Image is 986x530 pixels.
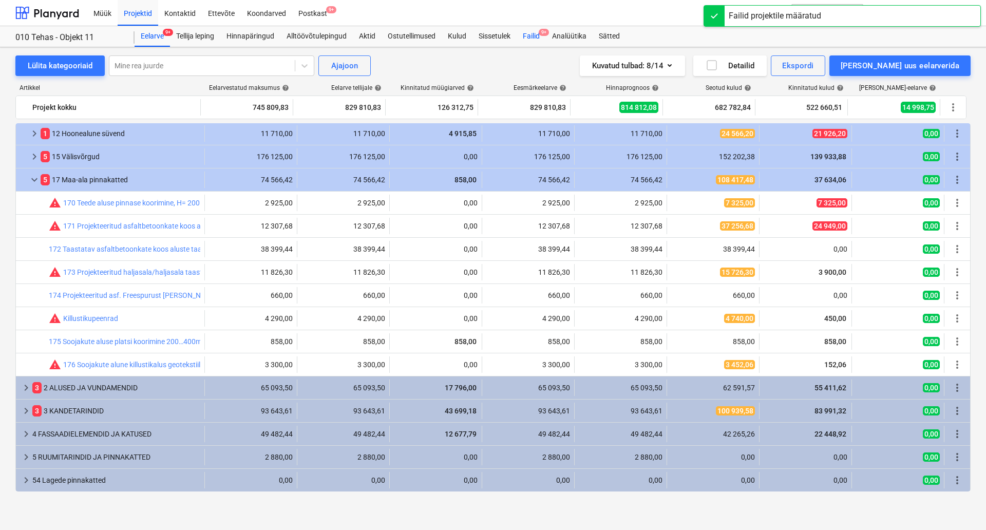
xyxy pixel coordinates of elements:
[301,245,385,253] div: 38 399,44
[771,55,825,76] button: Ekspordi
[205,99,289,116] div: 745 809,83
[923,406,940,415] span: 0,00
[764,453,847,461] div: 0,00
[579,268,662,276] div: 11 826,30
[486,407,570,415] div: 93 643,61
[353,26,382,47] a: Aktid
[539,29,549,36] span: 9+
[951,358,963,371] span: Rohkem tegevusi
[32,403,200,419] div: 3 KANDETARINDID
[927,84,936,91] span: help
[764,291,847,299] div: 0,00
[301,176,385,184] div: 74 566,42
[41,148,200,165] div: 15 Välisvõrgud
[20,428,32,440] span: keyboard_arrow_right
[823,361,847,369] span: 152,06
[63,268,222,276] a: 173 Projekteeritud haljasala/haljasala taastamine
[486,314,570,323] div: 4 290,00
[546,26,593,47] a: Analüütika
[444,407,478,415] span: 43 699,18
[32,99,196,116] div: Projekt kokku
[859,84,936,91] div: [PERSON_NAME]-eelarve
[835,84,844,91] span: help
[951,220,963,232] span: Rohkem tegevusi
[951,266,963,278] span: Rohkem tegevusi
[326,6,336,13] span: 9+
[41,128,50,139] span: 1
[706,84,751,91] div: Seotud kulud
[394,153,478,161] div: 0,00
[951,174,963,186] span: Rohkem tegevusi
[579,430,662,438] div: 49 482,44
[923,221,940,231] span: 0,00
[472,26,517,47] a: Sissetulek
[15,55,105,76] button: Lülita kategooriaid
[301,407,385,415] div: 93 643,61
[280,26,353,47] a: Alltöövõtulepingud
[486,337,570,346] div: 858,00
[486,129,570,138] div: 11 710,00
[951,451,963,463] span: Rohkem tegevusi
[453,337,478,346] span: 858,00
[49,312,61,325] span: Seotud kulud ületavad prognoosi
[465,84,474,91] span: help
[32,449,200,465] div: 5 RUUMITARINDID JA PINNAKATTED
[923,175,940,184] span: 0,00
[805,102,843,112] span: 522 660,51
[817,198,847,207] span: 7 325,00
[20,405,32,417] span: keyboard_arrow_right
[606,84,659,91] div: Hinnaprognoos
[442,26,472,47] div: Kulud
[301,476,385,484] div: 0,00
[301,268,385,276] div: 11 826,30
[301,199,385,207] div: 2 925,00
[382,26,442,47] a: Ostutellimused
[823,337,847,346] span: 858,00
[390,99,473,116] div: 126 312,75
[486,291,570,299] div: 660,00
[724,198,755,207] span: 7 325,00
[209,476,293,484] div: 0,00
[706,59,754,72] div: Detailid
[20,451,32,463] span: keyboard_arrow_right
[812,129,847,138] span: 21 926,20
[394,199,478,207] div: 0,00
[63,222,370,230] a: 171 Projekteeritud asfaltbetoonkate koos aluste ehitusega (AC12 surf 70/100 (100% tardkivikill))
[935,481,986,530] iframe: Chat Widget
[579,245,662,253] div: 38 399,44
[372,84,382,91] span: help
[818,268,847,276] span: 3 900,00
[579,199,662,207] div: 2 925,00
[49,291,218,299] a: 174 Projekteeritud asf. Freespurust [PERSON_NAME]
[394,222,478,230] div: 0,00
[720,129,755,138] span: 24 566,20
[812,221,847,231] span: 24 949,00
[947,101,959,113] span: Rohkem tegevusi
[63,199,231,207] a: 170 Teede aluse pinnase koorimine, H= 200…400 mm
[671,384,755,392] div: 62 591,57
[923,452,940,462] span: 0,00
[788,84,844,91] div: Kinnitatud kulud
[32,472,200,488] div: 54 Lagede pinnakatted
[301,129,385,138] div: 11 710,00
[486,453,570,461] div: 2 880,00
[517,26,546,47] div: Failid
[41,151,50,162] span: 5
[486,476,570,484] div: 0,00
[557,84,566,91] span: help
[486,153,570,161] div: 176 125,00
[209,384,293,392] div: 65 093,50
[209,337,293,346] div: 858,00
[580,55,685,76] button: Kuvatud tulbad:8/14
[49,266,61,278] span: Seotud kulud ületavad prognoosi
[951,150,963,163] span: Rohkem tegevusi
[209,407,293,415] div: 93 643,61
[301,291,385,299] div: 660,00
[394,476,478,484] div: 0,00
[28,59,92,72] div: Lülita kategooriaid
[394,291,478,299] div: 0,00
